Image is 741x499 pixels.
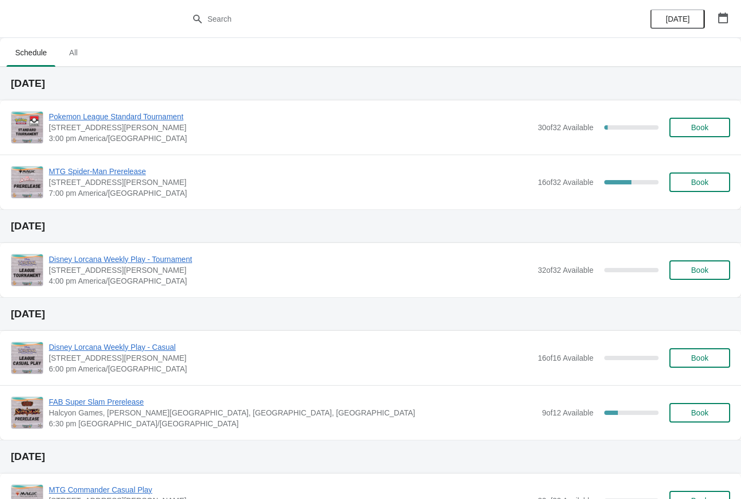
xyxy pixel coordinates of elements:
[691,354,708,362] span: Book
[49,276,532,286] span: 4:00 pm America/[GEOGRAPHIC_DATA]
[11,78,730,89] h2: [DATE]
[49,418,536,429] span: 6:30 pm [GEOGRAPHIC_DATA]/[GEOGRAPHIC_DATA]
[49,166,532,177] span: MTG Spider-Man Prerelease
[49,254,532,265] span: Disney Lorcana Weekly Play - Tournament
[49,122,532,133] span: [STREET_ADDRESS][PERSON_NAME]
[49,188,532,199] span: 7:00 pm America/[GEOGRAPHIC_DATA]
[538,178,593,187] span: 16 of 32 Available
[49,342,532,353] span: Disney Lorcana Weekly Play - Casual
[49,407,536,418] span: Halcyon Games, [PERSON_NAME][GEOGRAPHIC_DATA], [GEOGRAPHIC_DATA], [GEOGRAPHIC_DATA]
[11,397,43,428] img: FAB Super Slam Prerelease | Halcyon Games, Louetta Road, Spring, TX, USA | 6:30 pm America/Chicago
[49,363,532,374] span: 6:00 pm America/[GEOGRAPHIC_DATA]
[538,123,593,132] span: 30 of 32 Available
[11,451,730,462] h2: [DATE]
[669,172,730,192] button: Book
[669,118,730,137] button: Book
[11,221,730,232] h2: [DATE]
[49,265,532,276] span: [STREET_ADDRESS][PERSON_NAME]
[11,342,43,374] img: Disney Lorcana Weekly Play - Casual | 2040 Louetta Rd Ste I Spring, TX 77388 | 6:00 pm America/Ch...
[49,133,532,144] span: 3:00 pm America/[GEOGRAPHIC_DATA]
[650,9,705,29] button: [DATE]
[542,408,593,417] span: 9 of 12 Available
[49,111,532,122] span: Pokemon League Standard Tournament
[691,123,708,132] span: Book
[666,15,689,23] span: [DATE]
[49,396,536,407] span: FAB Super Slam Prerelease
[669,403,730,423] button: Book
[669,260,730,280] button: Book
[538,266,593,274] span: 32 of 32 Available
[691,266,708,274] span: Book
[49,353,532,363] span: [STREET_ADDRESS][PERSON_NAME]
[11,309,730,319] h2: [DATE]
[11,254,43,286] img: Disney Lorcana Weekly Play - Tournament | 2040 Louetta Rd Ste I Spring, TX 77388 | 4:00 pm Americ...
[207,9,556,29] input: Search
[11,112,43,143] img: Pokemon League Standard Tournament | 2040 Louetta Rd Ste I Spring, TX 77388 | 3:00 pm America/Chi...
[691,178,708,187] span: Book
[7,43,55,62] span: Schedule
[49,177,532,188] span: [STREET_ADDRESS][PERSON_NAME]
[691,408,708,417] span: Book
[669,348,730,368] button: Book
[49,484,532,495] span: MTG Commander Casual Play
[60,43,87,62] span: All
[11,167,43,198] img: MTG Spider-Man Prerelease | 2040 Louetta Rd Ste I Spring, TX 77388 | 7:00 pm America/Chicago
[538,354,593,362] span: 16 of 16 Available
